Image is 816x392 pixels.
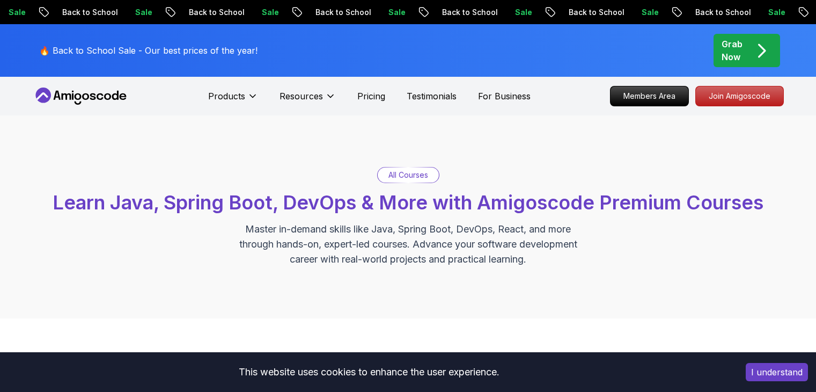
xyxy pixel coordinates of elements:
[722,38,743,63] p: Grab Now
[506,7,541,18] p: Sale
[478,90,531,103] a: For Business
[560,7,633,18] p: Back to School
[388,170,428,180] p: All Courses
[746,363,808,381] button: Accept cookies
[280,90,336,111] button: Resources
[380,7,414,18] p: Sale
[253,7,288,18] p: Sale
[610,86,689,106] a: Members Area
[696,86,783,106] p: Join Amigoscode
[357,90,385,103] a: Pricing
[208,90,258,111] button: Products
[280,90,323,103] p: Resources
[180,7,253,18] p: Back to School
[407,90,457,103] a: Testimonials
[611,86,688,106] p: Members Area
[39,44,258,57] p: 🔥 Back to School Sale - Our best prices of the year!
[307,7,380,18] p: Back to School
[228,222,589,267] p: Master in-demand skills like Java, Spring Boot, DevOps, React, and more through hands-on, expert-...
[695,86,784,106] a: Join Amigoscode
[53,191,763,214] span: Learn Java, Spring Boot, DevOps & More with Amigoscode Premium Courses
[54,7,127,18] p: Back to School
[208,90,245,103] p: Products
[127,7,161,18] p: Sale
[633,7,667,18] p: Sale
[433,7,506,18] p: Back to School
[8,360,730,384] div: This website uses cookies to enhance the user experience.
[760,7,794,18] p: Sale
[687,7,760,18] p: Back to School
